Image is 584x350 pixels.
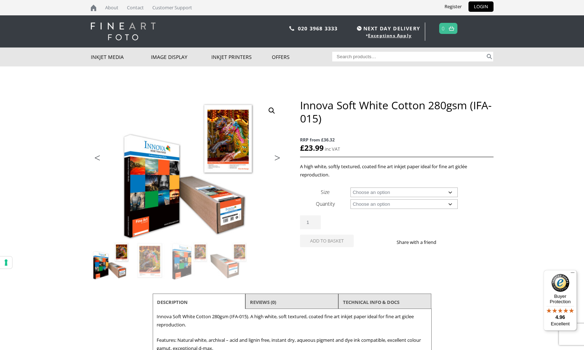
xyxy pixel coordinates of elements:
a: Inkjet Printers [211,47,272,66]
a: Register [439,1,467,12]
a: TECHNICAL INFO & DOCS [343,296,399,309]
img: phone.svg [289,26,294,31]
a: Description [157,296,188,309]
span: 4.96 [555,314,565,320]
a: Image Display [151,47,211,66]
a: Offers [272,47,332,66]
img: Innova Soft White Cotton 280gsm (IFA-015) - Image 3 [170,241,208,280]
h1: Innova Soft White Cotton 280gsm (IFA-015) [300,99,493,125]
img: logo-white.svg [91,22,156,40]
input: Product quantity [300,215,321,229]
img: email sharing button [462,239,468,245]
img: Innova Soft White Cotton 280gsm (IFA-015) - Image 2 [131,241,169,280]
img: twitter sharing button [453,239,459,245]
p: Innova Soft White Cotton 280gsm (IFA-015). A high white, soft textured, coated fine art inkjet pa... [157,312,428,329]
a: 0 [442,23,445,34]
p: Buyer Protection [544,294,577,304]
img: Innova Soft White Cotton 280gsm (IFA-015) [91,241,130,280]
img: Innova Soft White Cotton 280gsm (IFA-015) - Image 4 [209,241,248,280]
input: Search products… [332,52,485,61]
a: Reviews (0) [250,296,276,309]
span: RRP from £36.32 [300,136,493,144]
a: Exceptions Apply [368,32,412,39]
button: Add to basket [300,235,354,247]
label: Size [321,189,330,195]
p: Excellent [544,321,577,327]
img: basket.svg [449,26,454,31]
p: A high white, softly textured, coated fine art inkjet paper ideal for fine art giclée reproduction. [300,162,493,179]
a: View full-screen image gallery [265,104,278,117]
button: Search [485,52,494,61]
a: LOGIN [468,1,494,12]
span: NEXT DAY DELIVERY [355,24,420,32]
button: Menu [568,270,577,279]
a: Inkjet Media [91,47,151,66]
img: facebook sharing button [445,239,451,245]
a: 020 3968 3333 [298,25,338,32]
img: Trusted Shops Trustmark [551,274,569,292]
p: Share with a friend [397,238,445,246]
button: Trusted Shops TrustmarkBuyer Protection4.96Excellent [544,270,577,331]
label: Quantity [316,200,335,207]
span: £ [300,143,304,153]
img: time.svg [357,26,362,31]
bdi: 23.99 [300,143,324,153]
